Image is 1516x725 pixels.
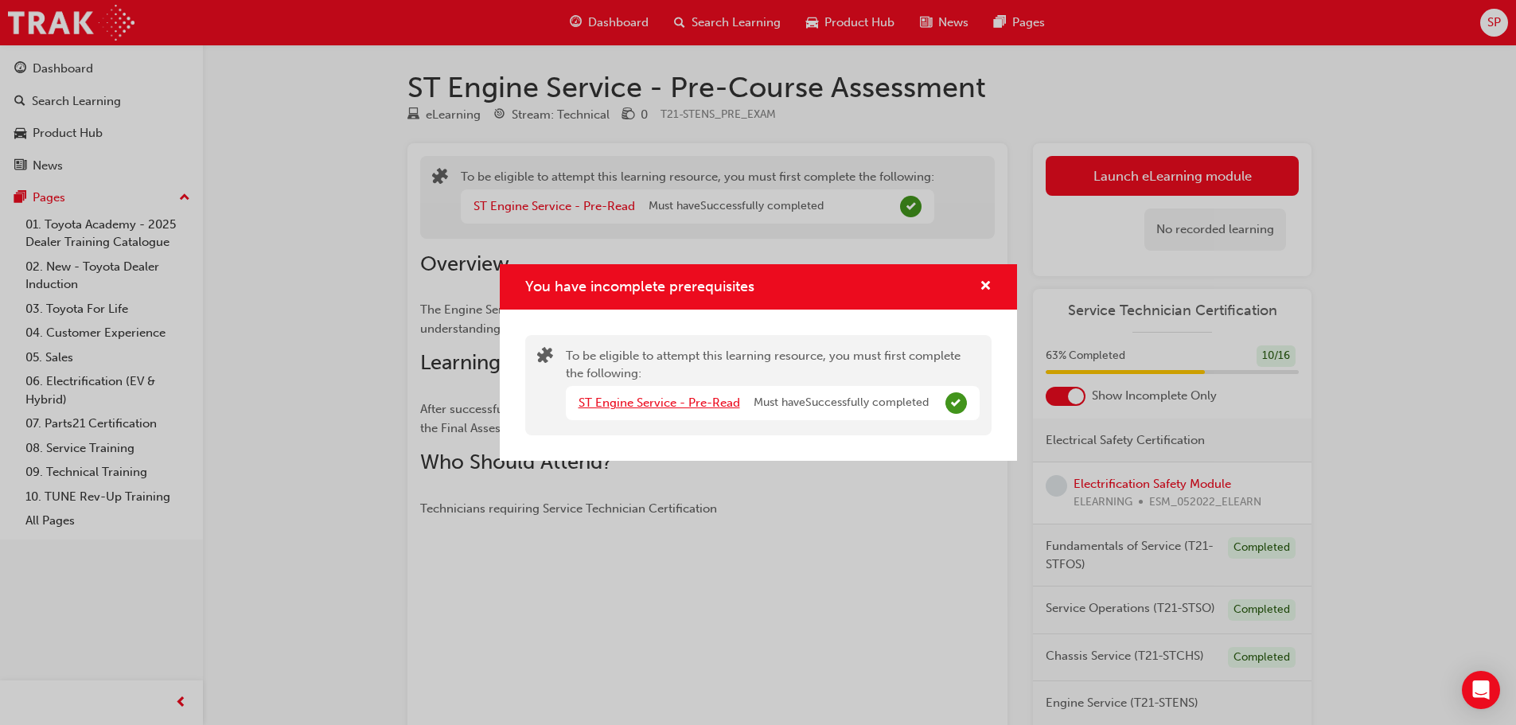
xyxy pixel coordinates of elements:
div: You have incomplete prerequisites [500,264,1017,461]
a: ST Engine Service - Pre-Read [579,396,740,410]
span: puzzle-icon [537,349,553,367]
div: To be eligible to attempt this learning resource, you must first complete the following: [566,347,980,423]
span: You have incomplete prerequisites [525,278,754,295]
span: cross-icon [980,280,992,294]
span: Complete [945,392,967,414]
div: Open Intercom Messenger [1462,671,1500,709]
button: cross-icon [980,277,992,297]
span: Must have Successfully completed [754,394,929,412]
